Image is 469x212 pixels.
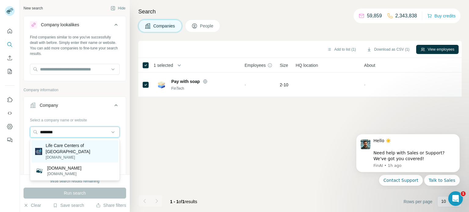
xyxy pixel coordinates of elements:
p: [DOMAIN_NAME] [47,171,82,177]
span: - [245,82,246,87]
button: Dashboard [5,121,15,132]
iframe: Intercom live chat [448,191,463,206]
div: Company lookalikes [41,22,79,28]
div: Company [40,102,58,108]
span: Size [280,62,288,68]
span: 1 [182,199,185,204]
button: Share filters [96,202,126,208]
span: Rows per page [404,199,432,205]
button: Buy credits [427,12,456,20]
button: Enrich CSV [5,52,15,63]
button: Feedback [5,135,15,146]
span: People [200,23,214,29]
div: Select a company name or website [30,115,120,123]
div: 9938 search results remaining [50,178,100,184]
img: plcca.com [35,167,44,175]
button: Clear [24,202,41,208]
span: of [179,199,182,204]
span: 1 [461,191,466,196]
span: - [364,82,365,87]
div: New search [24,5,43,11]
button: Add to list (1) [323,45,360,54]
img: Logo of Pay with soap [157,80,166,90]
span: About [364,62,375,68]
p: 2,343,838 [395,12,417,20]
p: Life Care Centers of [GEOGRAPHIC_DATA] [46,142,115,155]
img: Life Care Centers of America [35,148,42,155]
p: Company information [24,87,126,93]
button: Download as CSV (1) [362,45,413,54]
p: [DOMAIN_NAME] [47,165,82,171]
button: Company [24,98,126,115]
div: FinTech [171,86,237,91]
p: 59,859 [367,12,382,20]
span: 2-10 [280,82,288,88]
span: 1 - 1 [170,199,179,204]
span: HQ location [296,62,318,68]
div: Find companies similar to one you've successfully dealt with before. Simply enter their name or w... [30,34,120,56]
button: Save search [53,202,84,208]
span: Employees [245,62,266,68]
p: [DOMAIN_NAME] [46,155,115,160]
h4: Search [138,7,462,16]
button: Search [5,39,15,50]
iframe: Intercom notifications message [347,129,469,189]
button: My lists [5,66,15,77]
button: Hide [106,4,130,13]
button: Company lookalikes [24,17,126,34]
span: results [170,199,197,204]
button: Use Surfe API [5,108,15,119]
button: View employees [416,45,459,54]
span: 1 selected [154,62,173,68]
button: Quick start [5,26,15,37]
span: Companies [153,23,176,29]
p: 10 [441,198,446,204]
button: Use Surfe on LinkedIn [5,94,15,105]
span: Pay with soap [171,78,200,84]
